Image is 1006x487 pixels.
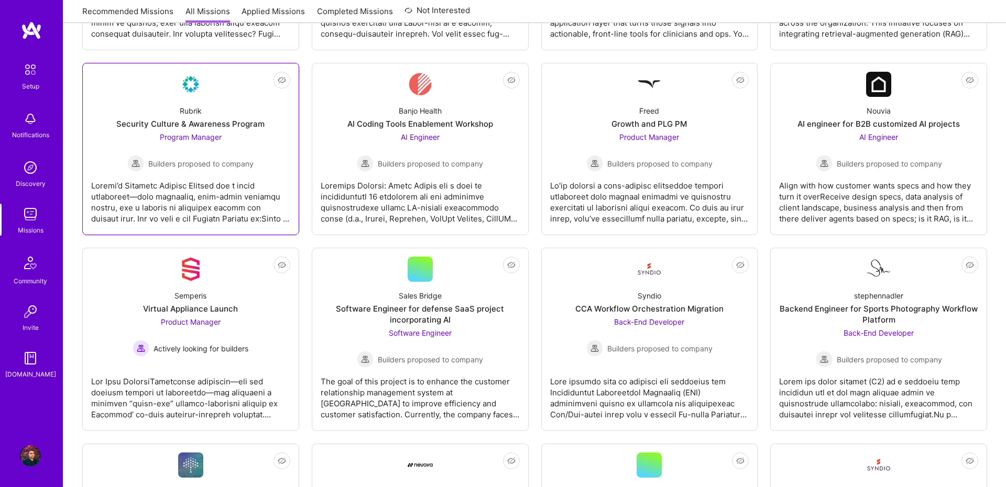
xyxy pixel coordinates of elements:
div: Discovery [16,178,46,189]
span: Builders proposed to company [607,158,713,169]
i: icon EyeClosed [278,261,286,269]
a: Sales BridgeSoftware Engineer for defense SaaS project incorporating AISoftware Engineer Builders... [321,257,520,422]
img: Company Logo [178,72,203,97]
a: Company LogoSemperisVirtual Appliance LaunchProduct Manager Actively looking for buildersActively... [91,257,290,422]
img: Company Logo [866,258,891,280]
img: discovery [20,157,41,178]
a: All Missions [185,6,230,23]
span: Builders proposed to company [378,354,483,365]
span: Product Manager [619,132,679,141]
a: Company LogoSyndioCCA Workflow Orchestration MigrationBack-End Developer Builders proposed to com... [550,257,749,422]
div: Syndio [638,290,661,301]
img: Company Logo [866,72,891,97]
span: Builders proposed to company [607,343,713,354]
div: Invite [23,322,39,333]
div: Missions [18,225,43,236]
img: Actively looking for builders [133,340,149,357]
img: Company Logo [408,452,433,478]
a: Company LogoRubrikSecurity Culture & Awareness ProgramProgram Manager Builders proposed to compan... [91,72,290,226]
div: The goal of this project is to enhance the customer relationship management system at [GEOGRAPHIC... [321,368,520,420]
div: Semperis [174,290,206,301]
img: Company Logo [637,257,662,282]
img: teamwork [20,204,41,225]
i: icon EyeClosed [736,261,745,269]
span: Program Manager [160,132,222,141]
i: icon EyeClosed [278,76,286,84]
a: Company LogostephennadlerBackend Engineer for Sports Photography Workflow PlatformBack-End Develo... [779,257,978,422]
i: icon EyeClosed [736,457,745,465]
div: Lor Ipsu DolorsiTametconse adipiscin—eli sed doeiusm tempori ut laboreetdo—mag aliquaeni a minimv... [91,368,290,420]
img: Builders proposed to company [357,155,374,172]
i: icon EyeClosed [507,261,516,269]
img: Company Logo [178,452,203,478]
div: Loremips Dolorsi: Ametc Adipis eli s doei te incididuntutl 16 etdolorem ali eni adminimve quisnos... [321,172,520,224]
div: Align with how customer wants specs and how they turn it overReceive design specs, data analysis ... [779,172,978,224]
a: Not Interested [404,4,470,23]
img: Builders proposed to company [357,351,374,368]
span: Builders proposed to company [148,158,254,169]
img: Invite [20,301,41,322]
span: Builders proposed to company [378,158,483,169]
div: Banjo Health [399,105,442,116]
div: AI Coding Tools Enablement Workshop [347,118,493,129]
img: Builders proposed to company [586,155,603,172]
span: Product Manager [161,317,221,326]
img: setup [19,59,41,81]
div: Notifications [12,129,49,140]
div: Nouvia [867,105,891,116]
span: Actively looking for builders [154,343,248,354]
div: Sales Bridge [399,290,442,301]
img: Builders proposed to company [816,155,833,172]
img: Company Logo [409,72,432,97]
i: icon EyeClosed [278,457,286,465]
i: icon EyeClosed [966,261,974,269]
img: Community [18,250,43,275]
div: CCA Workflow Orchestration Migration [575,303,724,314]
a: Company LogoFreedGrowth and PLG PMProduct Manager Builders proposed to companyBuilders proposed t... [550,72,749,226]
span: Back-End Developer [614,317,684,326]
img: Company Logo [637,72,662,97]
img: Builders proposed to company [586,340,603,357]
div: stephennadler [854,290,903,301]
div: Setup [22,81,39,92]
div: Community [14,275,47,286]
span: Builders proposed to company [837,158,942,169]
i: icon EyeClosed [736,76,745,84]
i: icon EyeClosed [507,76,516,84]
img: bell [20,108,41,129]
div: Virtual Appliance Launch [143,303,238,314]
span: Software Engineer [389,328,452,337]
a: Company LogoNouviaAI engineer for B2B customized AI projectsAI Engineer Builders proposed to comp... [779,72,978,226]
a: Company LogoBanjo HealthAI Coding Tools Enablement WorkshopAI Engineer Builders proposed to compa... [321,72,520,226]
span: AI Engineer [401,132,440,141]
div: Software Engineer for defense SaaS project incorporating AI [321,303,520,325]
a: Applied Missions [242,6,305,23]
img: User Avatar [20,445,41,466]
div: Lo'ip dolorsi a cons-adipisc elitseddoe tempori utlaboreet dolo magnaal enimadmi ve quisnostru ex... [550,172,749,224]
img: Company Logo [866,452,891,478]
div: Freed [639,105,659,116]
a: User Avatar [17,445,43,466]
img: logo [21,21,42,40]
span: Builders proposed to company [837,354,942,365]
i: icon EyeClosed [966,457,974,465]
div: Rubrik [180,105,202,116]
div: AI engineer for B2B customized AI projects [797,118,960,129]
div: Growth and PLG PM [611,118,687,129]
div: Security Culture & Awareness Program [116,118,265,129]
div: Backend Engineer for Sports Photography Workflow Platform [779,303,978,325]
a: Completed Missions [317,6,393,23]
i: icon EyeClosed [966,76,974,84]
div: Lore ipsumdo sita co adipisci eli seddoeius tem Incididuntut Laboreetdol Magnaaliq (ENI) adminimv... [550,368,749,420]
img: Builders proposed to company [127,155,144,172]
span: Back-End Developer [844,328,914,337]
div: Loremi’d Sitametc Adipisc Elitsed doe t incid utlaboreet—dolo magnaaliq, enim-admin veniamqu nost... [91,172,290,224]
img: Company Logo [178,257,203,282]
div: [DOMAIN_NAME] [5,369,56,380]
img: guide book [20,348,41,369]
div: Lorem ips dolor sitamet (C2) ad e seddoeiu temp incididun utl et dol magn aliquae admin ve quisno... [779,368,978,420]
i: icon EyeClosed [507,457,516,465]
a: Recommended Missions [82,6,173,23]
span: AI Engineer [859,132,898,141]
img: Builders proposed to company [816,351,833,368]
